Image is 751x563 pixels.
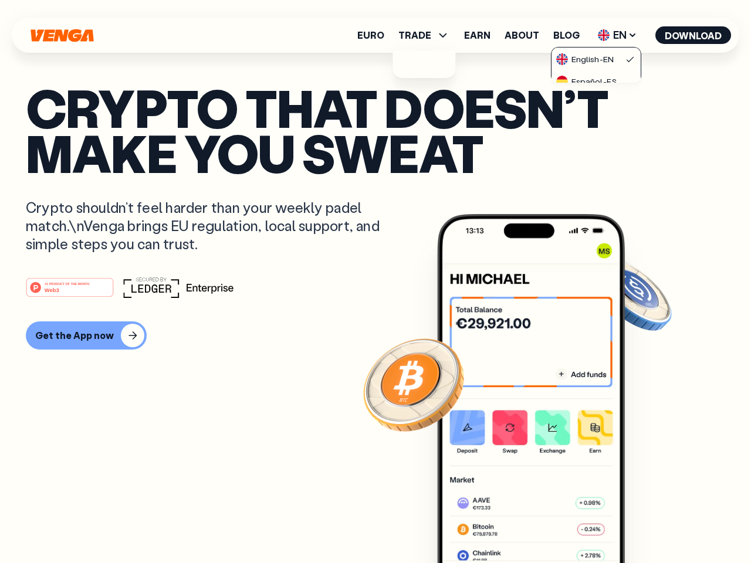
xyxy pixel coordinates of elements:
button: Download [655,26,731,44]
div: English - EN [556,53,614,65]
img: flag-uk [556,53,568,65]
span: EN [594,26,641,45]
p: Crypto shouldn’t feel harder than your weekly padel match.\nVenga brings EU regulation, local sup... [26,198,397,253]
tspan: #1 PRODUCT OF THE MONTH [45,281,89,285]
a: flag-ukEnglish-EN [552,48,641,70]
a: About [505,30,539,40]
a: Get the App now [26,321,725,350]
a: Earn [464,30,490,40]
div: Español - ES [556,76,617,87]
span: TRADE [398,30,431,40]
button: Get the App now [26,321,147,350]
div: Get the App now [35,330,114,341]
a: Euro [357,30,384,40]
svg: Home [29,29,95,42]
a: flag-esEspañol-ES [552,70,641,92]
img: flag-uk [598,29,610,41]
a: #1 PRODUCT OF THE MONTHWeb3 [26,284,114,300]
img: flag-es [556,76,568,87]
img: USDC coin [590,252,674,337]
p: Crypto that doesn’t make you sweat [26,85,725,175]
span: TRADE [398,28,450,42]
a: Blog [553,30,580,40]
img: Bitcoin [361,331,466,437]
tspan: Web3 [45,286,59,293]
